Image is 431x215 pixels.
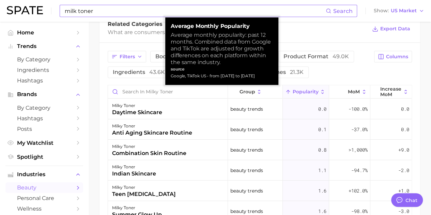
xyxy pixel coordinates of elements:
[5,193,83,203] a: personal care
[112,170,156,178] div: indian skincare
[171,73,273,79] div: Google, TikTok US - from [DATE] to [DATE]
[17,43,72,49] span: Trends
[370,24,412,34] button: Export Data
[318,146,326,154] span: 0.8
[386,54,408,60] span: Columns
[5,124,83,134] a: Posts
[401,125,409,134] span: 0.0
[318,187,326,195] span: 1.6
[398,166,409,174] span: -2.0
[398,146,409,154] span: +9.0
[7,6,43,14] img: SPATE
[17,29,72,36] span: Home
[108,160,412,181] button: milky tonerindian skincarebeauty trends1.1-94.7%-2.0
[171,66,185,72] strong: source
[112,183,176,191] div: milky toner
[374,9,389,13] span: Show
[112,142,186,151] div: milky toner
[5,41,83,51] button: Trends
[108,85,228,98] input: Search in milky toner
[112,129,192,137] div: anti aging skincare routine
[349,147,368,153] span: >1,000%
[5,138,83,148] a: My Watchlist
[292,89,318,94] span: Popularity
[17,195,72,201] span: personal care
[5,65,83,75] a: Ingredients
[113,70,165,75] span: ingredients
[380,86,401,97] span: Increase MoM
[329,85,370,98] button: MoM
[108,21,163,27] span: Related Categories
[112,149,186,157] div: combination skin routine
[108,51,146,62] button: Filters
[108,99,412,119] button: milky tonerdaytime skincarebeauty trends0.0-100.0%0.0
[333,53,349,60] span: 49.0k
[17,115,72,122] span: Hashtags
[112,190,176,198] div: teen [MEDICAL_DATA]
[171,32,273,66] div: Average monthly popularity: past 12 months. Combined data from Google and TikTok are adjusted for...
[239,89,255,94] span: group
[5,182,83,193] a: beauty
[17,91,72,97] span: Brands
[318,105,326,113] span: 0.0
[318,125,326,134] span: 0.1
[108,28,367,37] div: What are consumers viewing alongside ?
[155,54,207,59] span: body parts
[5,113,83,124] a: Hashtags
[372,6,426,15] button: ShowUS Market
[17,171,72,178] span: Industries
[290,69,304,75] span: 21.3k
[5,75,83,86] a: Hashtags
[17,56,72,63] span: by Category
[112,102,162,110] div: milky toner
[380,26,410,32] span: Export Data
[349,105,368,113] span: -100.0%
[348,89,360,94] span: MoM
[230,166,263,174] span: beauty trends
[5,27,83,38] a: Home
[351,166,368,174] span: -94.7%
[17,184,72,191] span: beauty
[17,77,72,84] span: Hashtags
[230,105,263,113] span: beauty trends
[5,103,83,113] a: by Category
[64,5,326,17] input: Search here for a brand, industry, or ingredient
[149,69,165,75] span: 43.6k
[349,187,368,195] span: +102.0%
[230,146,263,154] span: beauty trends
[108,140,412,160] button: milky tonercombination skin routinebeauty trends0.8>1,000%+9.0
[283,54,349,59] span: product format
[398,187,409,195] span: +1.0
[401,105,409,113] span: 0.0
[120,54,135,60] span: Filters
[283,85,329,98] button: Popularity
[112,163,156,171] div: milky toner
[228,85,283,98] button: group
[108,119,412,140] button: milky toneranti aging skincare routinebeauty trends0.1-37.0%0.0
[112,204,162,212] div: milky toner
[391,9,417,13] span: US Market
[171,23,273,30] strong: Average Monthly Popularity
[17,105,72,111] span: by Category
[370,85,412,98] button: Increase MoM
[5,203,83,214] a: wellness
[17,67,72,73] span: Ingredients
[333,8,353,14] span: Search
[5,54,83,65] a: by Category
[5,89,83,99] button: Brands
[17,154,72,160] span: Spotlight
[112,122,192,130] div: milky toner
[5,152,83,162] a: Spotlight
[17,126,72,132] span: Posts
[17,140,72,146] span: My Watchlist
[5,169,83,180] button: Industries
[318,166,326,174] span: 1.1
[230,125,263,134] span: beauty trends
[17,205,72,212] span: wellness
[351,125,368,134] span: -37.0%
[108,181,412,201] button: milky tonerteen [MEDICAL_DATA]beauty trends1.6+102.0%+1.0
[261,70,304,75] span: routines
[374,51,412,62] button: Columns
[230,187,263,195] span: beauty trends
[112,108,162,117] div: daytime skincare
